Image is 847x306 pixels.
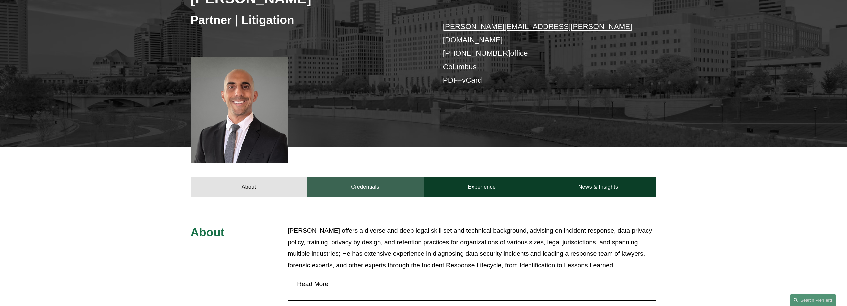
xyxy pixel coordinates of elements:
button: Read More [288,275,656,293]
a: About [191,177,307,197]
p: [PERSON_NAME] offers a diverse and deep legal skill set and technical background, advising on inc... [288,225,656,271]
a: Experience [424,177,540,197]
a: PDF [443,76,458,84]
p: office Columbus – [443,20,637,87]
a: [PHONE_NUMBER] [443,49,510,57]
span: About [191,226,225,239]
h3: Partner | Litigation [191,13,424,27]
a: Search this site [790,294,836,306]
a: News & Insights [540,177,656,197]
a: vCard [462,76,482,84]
a: [PERSON_NAME][EMAIL_ADDRESS][PERSON_NAME][DOMAIN_NAME] [443,22,632,44]
span: Read More [292,280,656,288]
a: Credentials [307,177,424,197]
